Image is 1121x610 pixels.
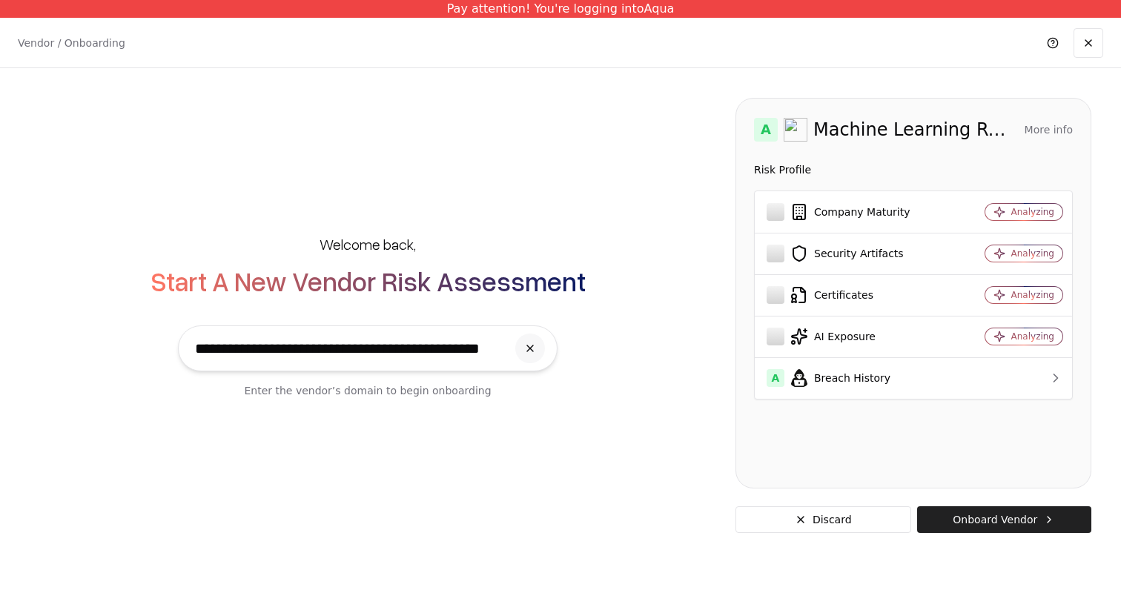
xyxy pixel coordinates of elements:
div: Company Maturity [767,203,944,221]
div: Security Artifacts [767,245,944,262]
p: Enter the vendor’s domain to begin onboarding [244,383,491,398]
div: Analyzing [1011,331,1054,342]
div: Analyzing [1011,206,1054,218]
div: A [767,369,784,387]
h5: Welcome back, [320,233,416,254]
div: Risk Profile [754,161,1073,179]
button: Discard [735,506,911,533]
div: Analyzing [1011,289,1054,301]
div: A [754,118,778,142]
button: Onboard Vendor [917,506,1091,533]
img: Machine Learning Research Lab @ Volkswagen Group [784,118,807,142]
div: Certificates [767,286,944,304]
button: More info [1025,116,1073,143]
div: AI Exposure [767,328,944,345]
h2: Start A New Vendor Risk Assessment [151,266,586,296]
div: Breach History [767,369,944,387]
div: Machine Learning Research Lab @ Volkswagen Group [813,118,1007,142]
p: Vendor / Onboarding [18,36,125,50]
div: Analyzing [1011,248,1054,259]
